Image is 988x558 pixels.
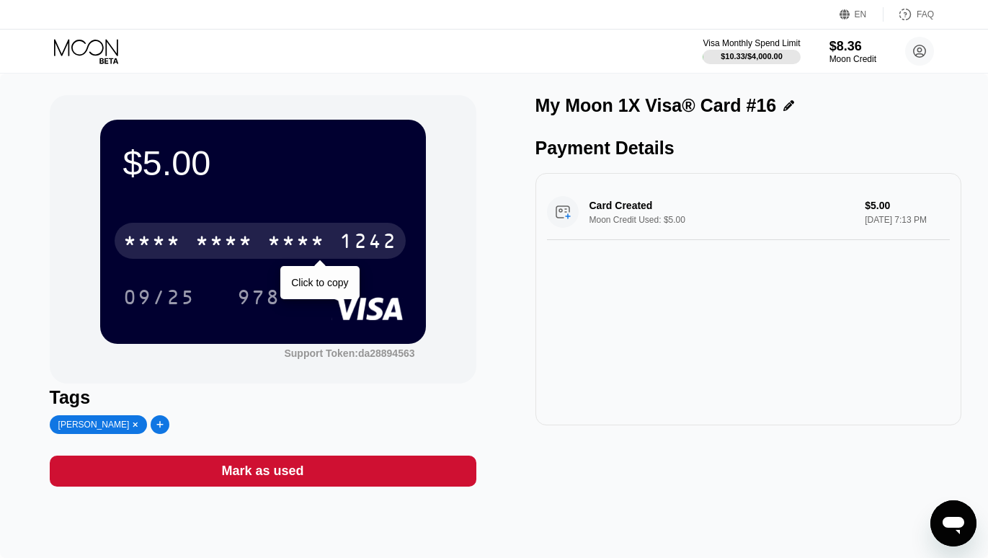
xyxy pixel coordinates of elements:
div: 09/25 [112,279,206,315]
div: Moon Credit [829,54,876,64]
div: FAQ [917,9,934,19]
div: $8.36 [829,39,876,54]
div: Tags [50,387,476,408]
div: Payment Details [535,138,962,159]
div: 978 [237,288,280,311]
div: $8.36Moon Credit [829,39,876,64]
div: FAQ [884,7,934,22]
div: My Moon 1X Visa® Card #16 [535,95,777,116]
div: $5.00 [123,143,403,183]
div: $10.33 / $4,000.00 [721,52,783,61]
div: Mark as used [50,456,476,487]
div: Visa Monthly Spend Limit [703,38,800,48]
iframe: Button to launch messaging window [930,500,976,546]
div: EN [855,9,867,19]
div: Support Token:da28894563 [284,347,414,359]
div: Mark as used [221,463,303,479]
div: Visa Monthly Spend Limit$10.33/$4,000.00 [703,38,800,64]
div: Support Token: da28894563 [284,347,414,359]
div: 09/25 [123,288,195,311]
div: EN [840,7,884,22]
div: Click to copy [291,277,348,288]
div: [PERSON_NAME] [58,420,130,430]
div: 978 [226,279,291,315]
div: 1242 [339,231,397,254]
